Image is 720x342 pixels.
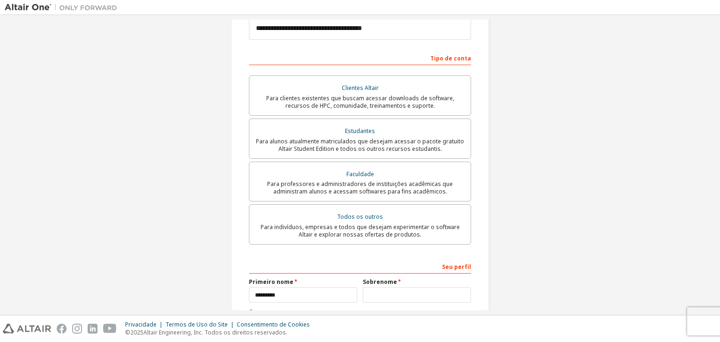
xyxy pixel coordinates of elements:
[345,127,375,135] font: Estudantes
[430,54,471,62] font: Tipo de conta
[261,223,460,238] font: Para indivíduos, empresas e todos que desejam experimentar o software Altair e explorar nossas of...
[363,278,397,286] font: Sobrenome
[266,94,454,110] font: Para clientes existentes que buscam acessar downloads de software, recursos de HPC, comunidade, t...
[342,84,379,92] font: Clientes Altair
[125,328,130,336] font: ©
[249,278,293,286] font: Primeiro nome
[143,328,287,336] font: Altair Engineering, Inc. Todos os direitos reservados.
[337,213,383,221] font: Todos os outros
[103,324,117,334] img: youtube.svg
[442,263,471,271] font: Seu perfil
[249,308,267,316] font: Cargo
[267,180,453,195] font: Para professores e administradores de instituições acadêmicas que administram alunos e acessam so...
[237,320,310,328] font: Consentimento de Cookies
[88,324,97,334] img: linkedin.svg
[125,320,157,328] font: Privacidade
[256,137,464,153] font: Para alunos atualmente matriculados que desejam acessar o pacote gratuito Altair Student Edition ...
[346,170,374,178] font: Faculdade
[5,3,122,12] img: Altair Um
[3,324,51,334] img: altair_logo.svg
[130,328,143,336] font: 2025
[165,320,228,328] font: Termos de Uso do Site
[72,324,82,334] img: instagram.svg
[57,324,67,334] img: facebook.svg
